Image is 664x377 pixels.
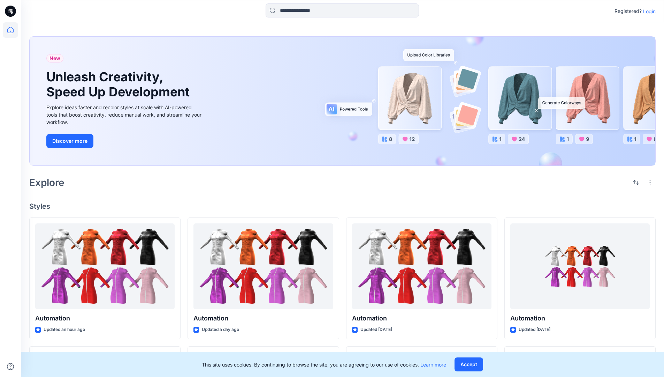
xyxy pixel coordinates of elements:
[44,326,85,333] p: Updated an hour ago
[615,7,642,15] p: Registered?
[29,177,64,188] h2: Explore
[519,326,550,333] p: Updated [DATE]
[352,313,491,323] p: Automation
[193,223,333,310] a: Automation
[352,223,491,310] a: Automation
[643,8,656,15] p: Login
[193,313,333,323] p: Automation
[46,104,203,126] div: Explore ideas faster and recolor styles at scale with AI-powered tools that boost creativity, red...
[510,313,650,323] p: Automation
[46,69,193,99] h1: Unleash Creativity, Speed Up Development
[510,223,650,310] a: Automation
[360,326,392,333] p: Updated [DATE]
[455,357,483,371] button: Accept
[29,202,656,210] h4: Styles
[49,54,60,62] span: New
[420,362,446,368] a: Learn more
[202,326,239,333] p: Updated a day ago
[35,313,175,323] p: Automation
[35,223,175,310] a: Automation
[46,134,93,148] button: Discover more
[202,361,446,368] p: This site uses cookies. By continuing to browse the site, you are agreeing to our use of cookies.
[46,134,203,148] a: Discover more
